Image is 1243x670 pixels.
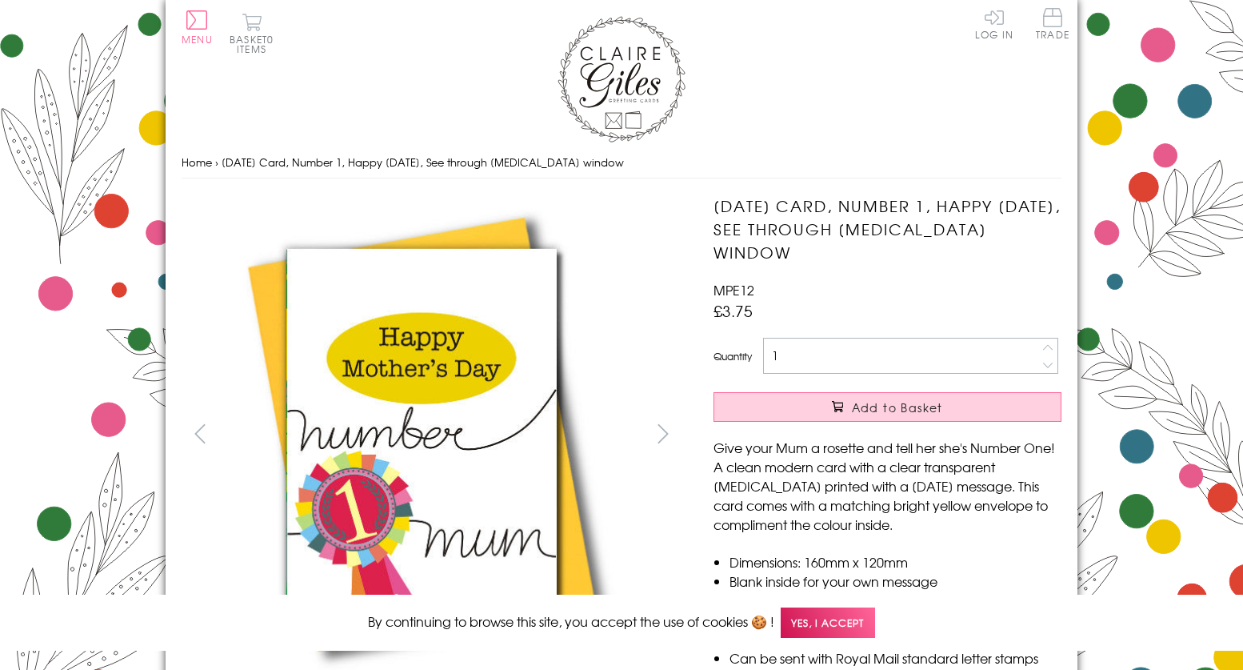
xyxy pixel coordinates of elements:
button: Basket0 items [230,13,274,54]
span: 0 items [237,32,274,56]
nav: breadcrumbs [182,146,1061,179]
li: Printed in the U.K on quality 350gsm board [729,591,1061,610]
li: Can be sent with Royal Mail standard letter stamps [729,648,1061,668]
li: Dimensions: 160mm x 120mm [729,552,1061,572]
img: Claire Giles Greetings Cards [558,16,685,142]
button: Add to Basket [713,392,1061,422]
span: Add to Basket [852,399,943,415]
span: Yes, I accept [781,608,875,639]
a: Trade [1036,8,1069,42]
button: next [645,415,681,451]
h1: [DATE] Card, Number 1, Happy [DATE], See through [MEDICAL_DATA] window [713,195,1061,263]
p: Give your Mum a rosette and tell her she's Number One! A clean modern card with a clear transpare... [713,438,1061,534]
span: › [215,154,218,170]
li: Blank inside for your own message [729,572,1061,591]
a: Log In [975,8,1013,39]
button: prev [182,415,218,451]
span: £3.75 [713,299,753,322]
span: Menu [182,32,213,46]
span: [DATE] Card, Number 1, Happy [DATE], See through [MEDICAL_DATA] window [222,154,624,170]
span: Trade [1036,8,1069,39]
span: MPE12 [713,280,754,299]
a: Home [182,154,212,170]
button: Menu [182,10,213,44]
label: Quantity [713,349,752,363]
